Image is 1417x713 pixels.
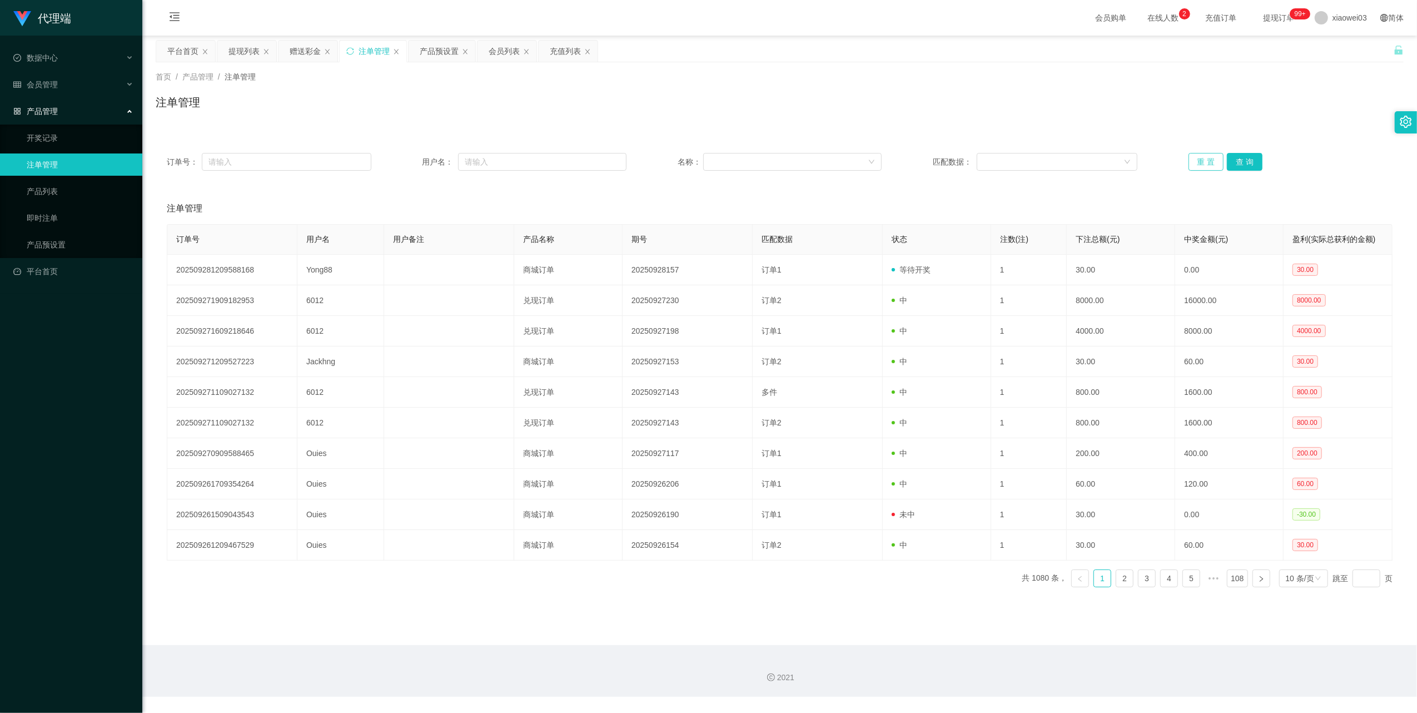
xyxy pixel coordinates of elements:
[167,41,198,62] div: 平台首页
[27,234,133,256] a: 产品预设置
[1227,153,1262,171] button: 查 询
[991,408,1067,438] td: 1
[1182,570,1200,587] li: 5
[1142,14,1185,22] span: 在线人数
[762,388,777,397] span: 多件
[514,438,623,469] td: 商城订单
[514,255,623,285] td: 商城订单
[892,388,907,397] span: 中
[346,47,354,55] i: 图标: sync
[297,499,384,530] td: Ouies
[892,541,907,549] span: 中
[1175,285,1284,316] td: 16000.00
[892,265,931,274] span: 等待开奖
[1205,570,1222,587] span: •••
[1067,469,1175,499] td: 60.00
[762,510,782,519] span: 订单1
[1067,499,1175,530] td: 30.00
[1175,530,1284,561] td: 60.00
[297,285,384,316] td: 6012
[892,296,907,305] span: 中
[623,499,753,530] td: 20250926190
[1094,570,1111,587] a: 1
[514,408,623,438] td: 兑现订单
[1116,570,1133,587] li: 2
[151,672,1408,684] div: 2021
[678,156,703,168] span: 名称：
[27,127,133,149] a: 开奖记录
[1000,235,1028,244] span: 注数(注)
[892,449,907,458] span: 中
[1182,8,1186,19] p: 2
[1252,570,1270,587] li: 下一页
[1200,14,1242,22] span: 充值订单
[458,153,627,171] input: 请输入
[1093,570,1111,587] li: 1
[1205,570,1222,587] li: 向后 5 页
[1175,408,1284,438] td: 1600.00
[13,260,133,283] a: 图标: dashboard平台首页
[762,235,793,244] span: 匹配数据
[584,48,591,55] i: 图标: close
[623,377,753,408] td: 20250927143
[991,285,1067,316] td: 1
[1175,438,1284,469] td: 400.00
[1067,438,1175,469] td: 200.00
[892,235,907,244] span: 状态
[27,154,133,176] a: 注单管理
[1116,570,1133,587] a: 2
[623,255,753,285] td: 20250928157
[1183,570,1200,587] a: 5
[1380,14,1388,22] i: 图标: global
[623,469,753,499] td: 20250926206
[167,346,297,377] td: 202509271209527223
[27,207,133,229] a: 即时注单
[1076,235,1120,244] span: 下注总额(元)
[297,530,384,561] td: Ouies
[297,408,384,438] td: 6012
[393,235,424,244] span: 用户备注
[167,438,297,469] td: 202509270909588465
[523,235,554,244] span: 产品名称
[13,54,21,62] i: 图标: check-circle-o
[762,479,782,488] span: 订单1
[1258,14,1300,22] span: 提现订单
[1067,530,1175,561] td: 30.00
[167,377,297,408] td: 202509271109027132
[991,499,1067,530] td: 1
[991,438,1067,469] td: 1
[892,479,907,488] span: 中
[514,530,623,561] td: 商城订单
[228,41,260,62] div: 提现列表
[1184,235,1228,244] span: 中奖金额(元)
[1292,447,1322,459] span: 200.00
[202,153,371,171] input: 请输入
[306,235,330,244] span: 用户名
[1292,478,1318,490] span: 60.00
[290,41,321,62] div: 赠送彩金
[182,72,213,81] span: 产品管理
[1175,346,1284,377] td: 60.00
[156,94,200,111] h1: 注单管理
[13,11,31,27] img: logo.9652507e.png
[1138,570,1155,587] a: 3
[297,316,384,346] td: 6012
[1286,570,1314,587] div: 10 条/页
[1227,570,1247,587] li: 108
[623,438,753,469] td: 20250927117
[632,235,647,244] span: 期号
[623,285,753,316] td: 20250927230
[514,377,623,408] td: 兑现订单
[27,180,133,202] a: 产品列表
[762,449,782,458] span: 订单1
[623,530,753,561] td: 20250926154
[523,48,530,55] i: 图标: close
[1067,408,1175,438] td: 800.00
[892,510,915,519] span: 未中
[1292,508,1320,521] span: -30.00
[462,48,469,55] i: 图标: close
[218,72,220,81] span: /
[156,1,193,36] i: 图标: menu-fold
[1227,570,1247,587] a: 108
[1160,570,1178,587] li: 4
